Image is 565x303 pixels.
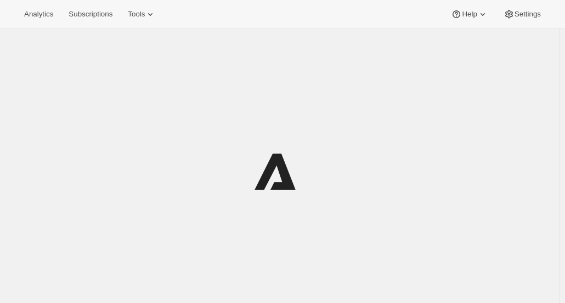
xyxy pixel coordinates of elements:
[462,10,477,19] span: Help
[128,10,145,19] span: Tools
[24,10,53,19] span: Analytics
[69,10,112,19] span: Subscriptions
[121,7,162,22] button: Tools
[444,7,494,22] button: Help
[515,10,541,19] span: Settings
[497,7,547,22] button: Settings
[18,7,60,22] button: Analytics
[62,7,119,22] button: Subscriptions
